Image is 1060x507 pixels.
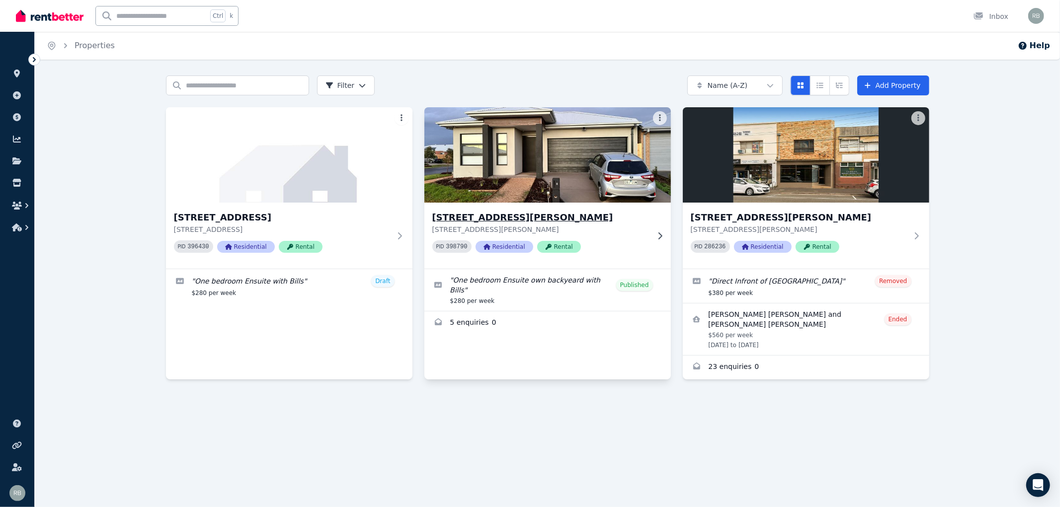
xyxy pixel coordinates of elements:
button: Help [1018,40,1050,52]
button: Name (A-Z) [687,75,783,95]
span: Residential [734,241,792,253]
button: More options [653,111,667,125]
img: Ravi Beniwal [1028,8,1044,24]
h3: [STREET_ADDRESS] [174,211,391,224]
button: Card view [791,75,811,95]
button: Filter [317,75,375,95]
a: Edit listing: Direct Infront of Oakleigh Railway Station [683,269,929,303]
div: Inbox [974,11,1008,21]
small: PID [436,244,444,249]
a: Add Property [857,75,929,95]
span: Ctrl [210,9,226,22]
h3: [STREET_ADDRESS][PERSON_NAME] [432,211,649,224]
img: Ravi Beniwal [9,485,25,501]
small: PID [695,244,703,249]
span: Rental [796,241,839,253]
a: Properties [75,41,115,50]
code: 286236 [704,243,726,250]
img: RentBetter [16,8,83,23]
button: Expanded list view [829,75,849,95]
a: 8 Rumford St, Thornhill Park[STREET_ADDRESS][PERSON_NAME][STREET_ADDRESS][PERSON_NAME]PID 398790R... [424,107,671,269]
span: Filter [326,80,355,90]
div: Open Intercom Messenger [1026,473,1050,497]
span: Name (A-Z) [708,80,748,90]
code: 398790 [446,243,467,250]
button: More options [395,111,408,125]
a: Edit listing: One bedroom Ensuite with Bills [166,269,412,303]
small: PID [178,244,186,249]
span: k [230,12,233,20]
a: Edit listing: One bedroom Ensuite own backyeard with Bills [424,269,671,311]
button: More options [911,111,925,125]
button: Compact list view [810,75,830,95]
span: Residential [217,241,275,253]
span: Rental [537,241,581,253]
span: Rental [279,241,323,253]
p: [STREET_ADDRESS][PERSON_NAME] [691,224,907,234]
p: [STREET_ADDRESS][PERSON_NAME] [432,224,649,234]
img: 16 Haughton Road, Oakleigh [683,107,929,203]
a: Enquiries for 16 Haughton Road, Oakleigh [683,356,929,379]
div: View options [791,75,849,95]
a: View details for Antonio Enrique Saavedra Poblete and Alcayaga Burgos Miguel Angel [683,303,929,355]
a: 16 Haughton Road, Oakleigh[STREET_ADDRESS][PERSON_NAME][STREET_ADDRESS][PERSON_NAME]PID 286236Res... [683,107,929,269]
img: 8 Rumford St, Thornhill Park [418,105,677,205]
a: Enquiries for 8 Rumford St, Thornhill Park [424,311,671,335]
p: [STREET_ADDRESS] [174,224,391,234]
a: 4 Watton St, Strathtulloh[STREET_ADDRESS][STREET_ADDRESS]PID 396430ResidentialRental [166,107,412,269]
code: 396430 [187,243,209,250]
nav: Breadcrumb [35,32,127,60]
span: Residential [476,241,533,253]
h3: [STREET_ADDRESS][PERSON_NAME] [691,211,907,224]
img: 4 Watton St, Strathtulloh [166,107,412,203]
